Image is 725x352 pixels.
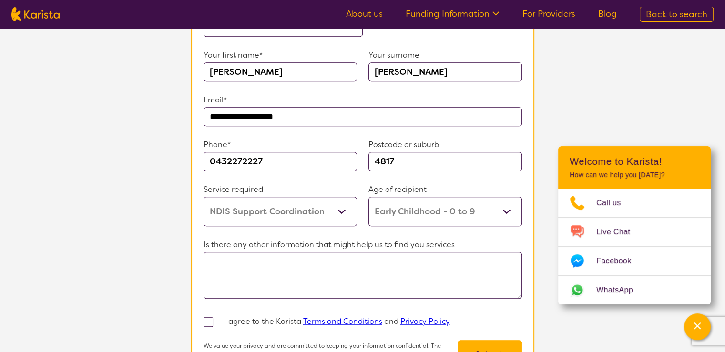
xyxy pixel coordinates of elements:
a: For Providers [522,8,575,20]
span: WhatsApp [596,283,644,297]
div: Channel Menu [558,146,711,304]
p: How can we help you [DATE]? [570,171,699,179]
img: Karista logo [11,7,60,21]
p: Age of recipient [368,182,522,197]
a: Web link opens in a new tab. [558,276,711,304]
a: About us [346,8,383,20]
p: Your surname [368,48,522,62]
a: Back to search [640,7,714,22]
h2: Welcome to Karista! [570,156,699,167]
a: Terms and Conditions [303,316,382,326]
a: Blog [598,8,617,20]
p: Your first name* [204,48,357,62]
a: Funding Information [406,8,500,20]
button: Channel Menu [684,313,711,340]
span: Facebook [596,254,643,268]
p: Phone* [204,138,357,152]
span: Call us [596,196,633,210]
p: Email* [204,93,522,107]
p: Is there any other information that might help us to find you services [204,238,522,252]
p: I agree to the Karista and [224,314,450,329]
ul: Choose channel [558,189,711,304]
a: Privacy Policy [400,316,450,326]
p: Postcode or suburb [368,138,522,152]
p: Service required [204,182,357,197]
span: Live Chat [596,225,642,239]
span: Back to search [646,9,707,20]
